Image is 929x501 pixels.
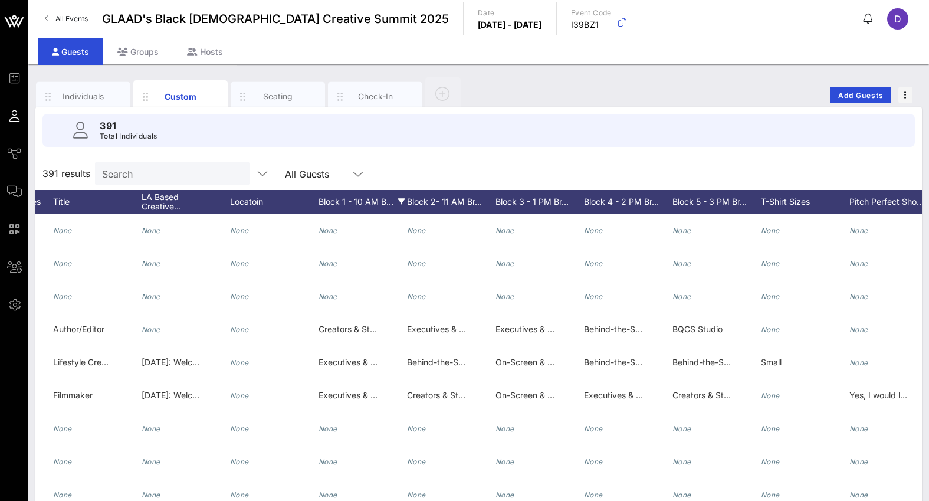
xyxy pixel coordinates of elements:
span: Lifestyle Creator Bridging Fashion, Identity & Storytelling [53,357,271,367]
div: Block 3 - 1 PM Br… [495,190,584,214]
i: None [230,490,249,499]
i: None [672,292,691,301]
span: On-Screen & Live Talent > Screen & Stream: The Evolving Media Landscape [495,357,790,367]
div: Title [53,190,142,214]
i: None [53,424,72,433]
span: D [894,13,901,25]
p: Event Code [571,7,612,19]
span: Executives & Industry Leaders > What Makes Us Say Yes: How Executives Decide to Invest [319,357,672,367]
i: None [584,457,603,466]
div: D [887,8,908,30]
span: Executives & Industry Leaders > Gatekeeping vs. Gatebuilding: Designing a Future That Lets Us In [407,324,787,334]
div: Block 2- 11 AM Br… [407,190,495,214]
i: None [761,292,780,301]
i: None [53,259,72,268]
span: [DATE]: Welcome Programming & Reception,[DATE]: Full Day Programming + Evening Events,[DATE]: Pro... [142,390,671,400]
span: Executives & Industry Leaders > Power & Partnership: Cultivating Relationships Across the Table [495,324,868,334]
i: None [672,424,691,433]
div: Hosts [173,38,237,65]
i: None [584,292,603,301]
p: Date [478,7,542,19]
i: None [495,457,514,466]
i: None [495,292,514,301]
p: Total Individuals [100,130,157,142]
i: None [849,424,868,433]
span: BQCS Studio [672,324,723,334]
span: Executives & Industry Leaders > What Makes Us Say Yes: How Executives Decide to Invest [319,390,672,400]
i: None [849,259,868,268]
span: Behind-the-Scenes Visionaries > Styled With Intention: Image, Influence, and Industry [407,357,738,367]
i: None [142,259,160,268]
div: All Guests [285,169,329,179]
i: None [495,226,514,235]
i: None [495,424,514,433]
i: None [761,259,780,268]
p: [DATE] - [DATE] [478,19,542,31]
i: None [142,457,160,466]
span: All Events [55,14,88,23]
i: None [319,226,337,235]
button: Add Guests [830,87,891,103]
i: None [319,259,337,268]
span: Author/Editor [53,324,104,334]
div: Custom [155,90,207,103]
i: None [407,226,426,235]
span: Add Guests [838,91,884,100]
i: None [53,490,72,499]
i: None [142,226,160,235]
span: GLAAD's Black [DEMOGRAPHIC_DATA] Creative Summit 2025 [102,10,449,28]
i: None [849,457,868,466]
i: None [761,424,780,433]
i: None [142,325,160,334]
i: None [672,457,691,466]
i: None [849,490,868,499]
i: None [319,490,337,499]
i: None [53,457,72,466]
i: None [584,490,603,499]
i: None [230,391,249,400]
span: Small [761,357,782,367]
i: None [849,292,868,301]
i: None [849,226,868,235]
div: Guests [38,38,103,65]
div: Individuals [57,91,110,102]
span: On-Screen & Live Talent > Screen & Stream: The Evolving Media Landscape [495,390,790,400]
i: None [230,226,249,235]
i: None [53,226,72,235]
div: Block 4 - 2 PM Br… [584,190,672,214]
i: None [142,490,160,499]
span: Creators & Storytellers > Your Story, Your Structure: A Screenwriting Lab [Incubator] [407,390,733,400]
i: None [672,226,691,235]
i: None [672,259,691,268]
i: None [230,292,249,301]
p: I39BZ1 [571,19,612,31]
i: None [407,259,426,268]
div: LA Based Creative… [142,190,230,214]
span: 391 results [42,166,90,181]
i: None [319,457,337,466]
span: Creators & Storytellers > Self-Funded, Self-Made: How to Navigate the Business, Independently [319,324,690,334]
div: Block 1 - 10 AM B… [319,190,407,214]
i: None [230,424,249,433]
span: Filmmaker [53,390,93,400]
i: None [849,358,868,367]
i: None [53,292,72,301]
i: None [407,490,426,499]
i: None [319,424,337,433]
i: None [584,226,603,235]
i: None [672,490,691,499]
i: None [407,457,426,466]
span: [DATE]: Welcome Programming & Reception,[DATE]: Full Day Programming + Evening Events,[DATE]: Pro... [142,357,671,367]
i: None [142,424,160,433]
i: None [495,259,514,268]
i: None [761,457,780,466]
div: Groups [103,38,173,65]
i: None [230,358,249,367]
i: None [584,424,603,433]
div: Check-In [349,91,402,102]
i: None [761,325,780,334]
i: None [584,259,603,268]
i: None [761,226,780,235]
i: None [230,325,249,334]
div: All Guests [278,162,372,185]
